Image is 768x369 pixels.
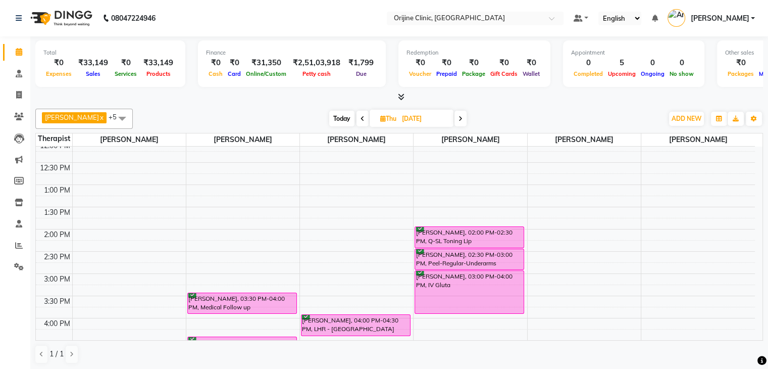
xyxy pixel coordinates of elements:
span: Ongoing [638,70,667,77]
b: 08047224946 [111,4,156,32]
div: 1:30 PM [42,207,72,218]
input: 2025-09-04 [399,111,449,126]
div: ₹0 [488,57,520,69]
span: Voucher [406,70,434,77]
span: 1 / 1 [49,349,64,359]
div: ₹0 [112,57,139,69]
span: Sales [83,70,103,77]
div: ₹0 [459,57,488,69]
div: [PERSON_NAME], 04:00 PM-04:30 PM, LHR - [GEOGRAPHIC_DATA] [301,315,410,336]
span: +5 [109,113,124,121]
div: ₹0 [43,57,74,69]
span: Card [225,70,243,77]
div: 0 [638,57,667,69]
div: ₹33,149 [74,57,112,69]
div: [PERSON_NAME], 02:30 PM-03:00 PM, Peel-Regular-Underarms [415,249,524,269]
div: 4:00 PM [42,318,72,329]
span: [PERSON_NAME] [641,133,755,146]
div: 3:30 PM [42,296,72,307]
div: [PERSON_NAME], 03:00 PM-04:00 PM, IV Gluta [415,271,524,313]
img: logo [26,4,95,32]
div: ₹31,350 [243,57,289,69]
div: ₹1,799 [344,57,378,69]
span: Wallet [520,70,542,77]
div: ₹0 [520,57,542,69]
div: ₹0 [406,57,434,69]
div: 1:00 PM [42,185,72,196]
div: 0 [571,57,605,69]
span: [PERSON_NAME] [45,113,99,121]
button: ADD NEW [669,112,704,126]
div: ₹2,51,03,918 [289,57,344,69]
span: Expenses [43,70,74,77]
span: [PERSON_NAME] [690,13,749,24]
div: 3:00 PM [42,274,72,285]
span: [PERSON_NAME] [186,133,299,146]
span: Online/Custom [243,70,289,77]
div: 5 [605,57,638,69]
span: Petty cash [300,70,333,77]
div: ₹33,149 [139,57,177,69]
div: Therapist [36,133,72,144]
span: [PERSON_NAME] [414,133,527,146]
span: ADD NEW [672,115,701,122]
div: ₹0 [225,57,243,69]
div: [PERSON_NAME], 02:00 PM-02:30 PM, Q-SL Toning Lip [415,227,524,248]
div: [PERSON_NAME], 03:30 PM-04:00 PM, Medical Follow up [188,293,296,313]
a: x [99,113,104,121]
span: [PERSON_NAME] [528,133,641,146]
div: Finance [206,49,378,57]
span: Products [144,70,173,77]
div: [PERSON_NAME], 04:30 PM-05:00 PM, Medical Follow up [188,337,296,358]
div: ₹0 [434,57,459,69]
span: Today [329,111,354,126]
div: 12:30 PM [38,163,72,173]
span: Packages [725,70,756,77]
div: ₹0 [725,57,756,69]
span: Prepaid [434,70,459,77]
span: Cash [206,70,225,77]
span: Completed [571,70,605,77]
span: [PERSON_NAME] [73,133,186,146]
span: [PERSON_NAME] [300,133,413,146]
span: Services [112,70,139,77]
span: Gift Cards [488,70,520,77]
span: Thu [378,115,399,122]
div: ₹0 [206,57,225,69]
div: 2:00 PM [42,229,72,240]
div: Total [43,49,177,57]
div: Appointment [571,49,696,57]
div: 0 [667,57,696,69]
span: No show [667,70,696,77]
span: Upcoming [605,70,638,77]
div: 2:30 PM [42,252,72,262]
span: Package [459,70,488,77]
div: Redemption [406,49,542,57]
span: Due [353,70,369,77]
img: Archana Gaikwad [668,9,685,27]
